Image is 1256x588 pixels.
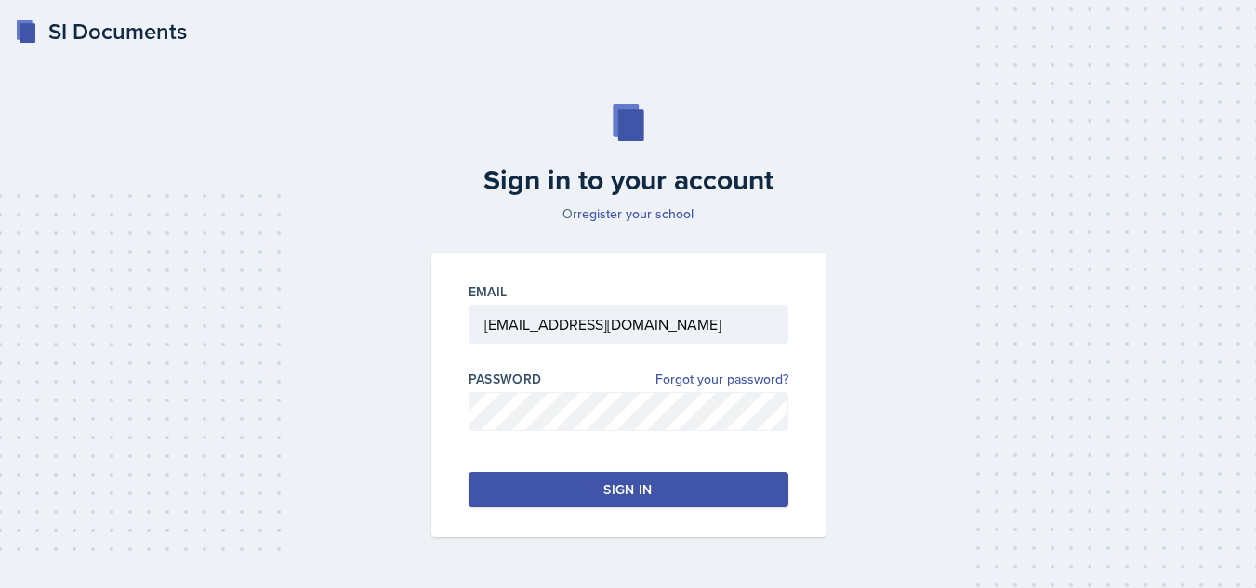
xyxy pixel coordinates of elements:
[469,370,542,388] label: Password
[603,480,652,499] div: Sign in
[655,370,788,389] a: Forgot your password?
[15,15,187,48] a: SI Documents
[469,472,788,507] button: Sign in
[420,204,837,223] p: Or
[420,163,837,197] h2: Sign in to your account
[577,204,694,223] a: register your school
[469,282,508,301] label: Email
[469,305,788,344] input: Email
